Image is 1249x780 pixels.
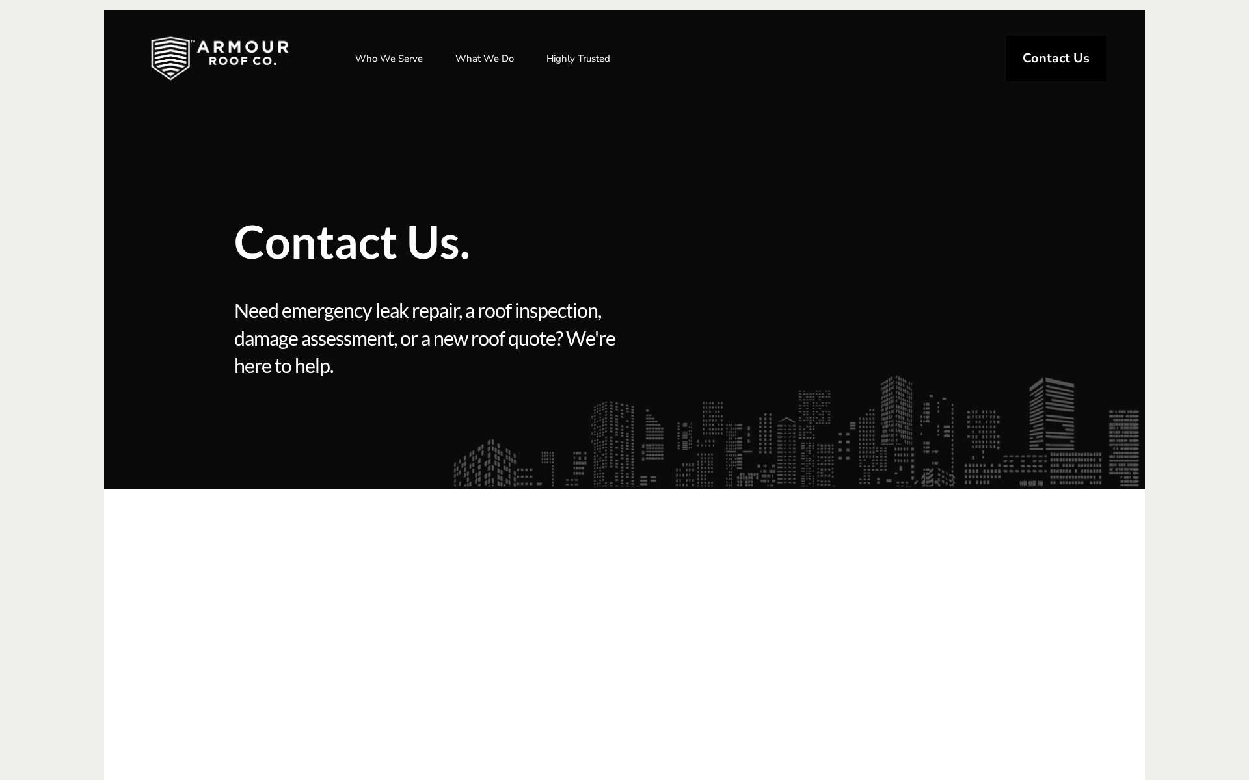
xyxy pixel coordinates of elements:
a: Highly Trusted [533,42,623,75]
img: Industrial and Commercial Roofing Company | Armour Roof Co. [130,26,310,91]
span: Need emergency leak repair, a roof inspection, damage assessment, or a new roof quote? We're here... [234,296,620,380]
a: Who We Serve [342,42,436,75]
a: What We Do [442,42,527,75]
span: Contact Us [1023,52,1090,65]
span: Contact Us. [234,218,813,264]
a: Contact Us [1006,36,1106,81]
